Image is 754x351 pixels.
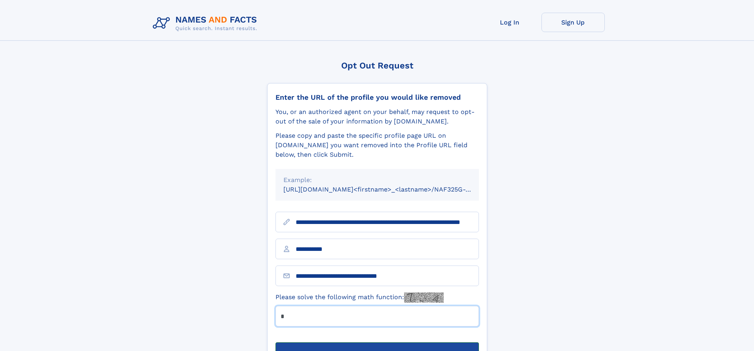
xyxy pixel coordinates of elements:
[275,292,444,303] label: Please solve the following math function:
[283,175,471,185] div: Example:
[275,131,479,159] div: Please copy and paste the specific profile page URL on [DOMAIN_NAME] you want removed into the Pr...
[283,186,494,193] small: [URL][DOMAIN_NAME]<firstname>_<lastname>/NAF325G-xxxxxxxx
[267,61,487,70] div: Opt Out Request
[541,13,605,32] a: Sign Up
[150,13,264,34] img: Logo Names and Facts
[275,107,479,126] div: You, or an authorized agent on your behalf, may request to opt-out of the sale of your informatio...
[478,13,541,32] a: Log In
[275,93,479,102] div: Enter the URL of the profile you would like removed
